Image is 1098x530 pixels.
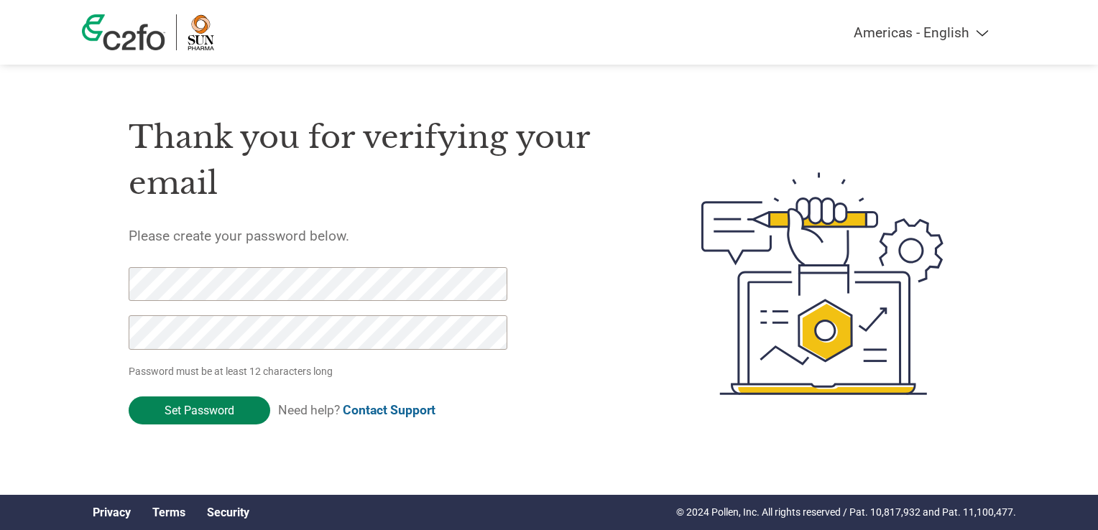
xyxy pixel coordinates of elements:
p: Password must be at least 12 characters long [129,364,512,379]
h5: Please create your password below. [129,228,633,244]
img: c2fo logo [82,14,165,50]
input: Set Password [129,396,270,424]
a: Terms [152,506,185,519]
h1: Thank you for verifying your email [129,114,633,207]
img: Sun Pharma [188,14,214,50]
a: Contact Support [343,403,435,417]
a: Privacy [93,506,131,519]
p: © 2024 Pollen, Inc. All rights reserved / Pat. 10,817,932 and Pat. 11,100,477. [676,505,1016,520]
a: Security [207,506,249,519]
img: create-password [675,93,970,474]
span: Need help? [278,403,435,417]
